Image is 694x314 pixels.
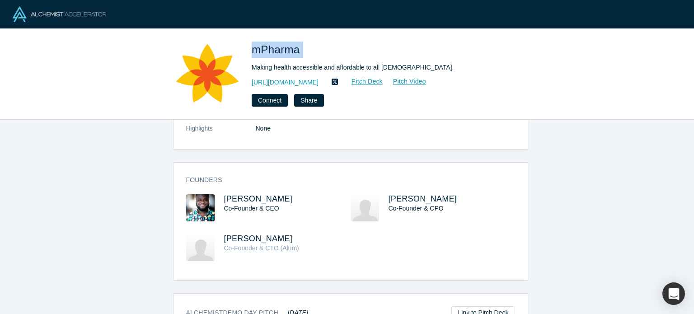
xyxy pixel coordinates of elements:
[186,175,502,185] h3: Founders
[351,194,379,221] img: Daniel Shoukimas's Profile Image
[224,244,299,252] span: Co-Founder & CTO (Alum)
[389,194,457,203] a: [PERSON_NAME]
[294,94,324,107] button: Share
[252,63,505,72] div: Making health accessible and affordable to all [DEMOGRAPHIC_DATA].
[186,124,256,143] dt: Highlights
[224,234,293,243] a: [PERSON_NAME]
[13,6,106,22] img: Alchemist Logo
[383,76,427,87] a: Pitch Video
[252,78,319,87] a: [URL][DOMAIN_NAME]
[256,124,515,133] p: None
[252,43,303,56] span: mPharma
[224,205,279,212] span: Co-Founder & CEO
[224,194,293,203] a: [PERSON_NAME]
[389,205,444,212] span: Co-Founder & CPO
[342,76,383,87] a: Pitch Deck
[186,234,215,261] img: James Finucane's Profile Image
[186,194,215,221] img: Gregory Rockson's Profile Image
[252,94,288,107] button: Connect
[176,42,239,105] img: mPharma's Logo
